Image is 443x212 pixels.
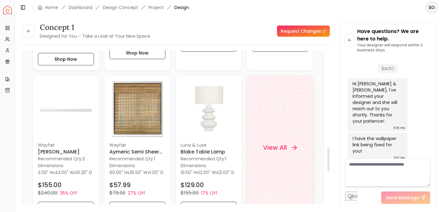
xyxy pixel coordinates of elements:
[109,47,165,59] button: Shop Now
[353,81,402,124] div: Hi [PERSON_NAME] & [PERSON_NAME], I've informed your designer and she will reach out to you short...
[252,39,308,52] button: Shop Now
[38,189,58,196] p: $240.00
[201,190,217,196] p: 17% Off
[38,4,189,11] nav: breadcrumb
[150,169,164,175] span: 1.00" D
[128,190,145,196] p: 27% Off
[38,142,94,148] p: Wayfair
[60,190,77,196] p: 35% Off
[3,6,12,14] a: Spacejoy
[109,155,165,162] p: Recommended Qty: 1
[353,135,402,154] div: I have the wallpaper link being fixed for you!
[38,169,53,175] span: 2.00" H
[181,169,234,175] p: x x
[378,64,398,73] span: [DATE]
[181,142,237,148] p: Luna & Luxe
[149,4,164,11] a: Project
[357,43,430,53] p: Your designer will respond within 2 business days.
[277,26,330,37] a: Request Changes
[426,2,437,13] span: SO
[109,180,131,189] h4: $57.99
[38,169,92,175] p: x x
[181,189,199,196] p: $155.00
[109,162,136,169] p: Dimensions:
[109,169,164,175] p: x x
[38,155,94,162] p: Recommended Qty: 2
[426,1,438,14] button: SO
[109,169,127,175] span: 60.00" H
[55,169,74,175] span: 43.00" W
[109,142,165,148] p: Wayfair
[218,169,234,175] span: 12.00" D
[181,39,237,52] button: Shop Now
[394,125,405,131] div: 5:15 PM
[38,148,94,155] h6: [PERSON_NAME]
[69,4,92,11] a: Dashboard
[174,4,189,11] span: Design
[76,169,92,175] span: 10.25" D
[40,22,150,32] h3: concept 1
[181,169,196,175] span: 19.50" H
[181,180,204,189] h4: $129.00
[357,28,430,43] p: Have questions? We are here to help.
[394,155,405,161] div: 11:10 PM
[40,33,150,39] small: Designed for You – Take a Look at Your New Space
[38,180,62,189] h4: $155.00
[103,4,138,11] li: Design Concept
[181,148,237,155] h6: Blake Table Lamp
[181,162,207,169] p: Dimensions:
[109,189,125,196] p: $78.99
[109,81,165,137] img: Aymeric Semi Sheer Roman Shade image
[38,53,94,65] button: Shop Now
[38,81,94,137] img: Sherice image
[181,155,237,162] p: Recommended Qty: 1
[109,148,165,155] h6: Aymeric Semi Sheer Roman Shade
[3,6,12,14] img: Spacejoy Logo
[45,4,58,11] a: Home
[38,162,64,169] p: Dimensions:
[181,81,237,137] img: Blake Table Lamp image
[263,143,287,152] h4: View All
[129,169,148,175] span: 35.50" W
[199,169,216,175] span: 12.00" W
